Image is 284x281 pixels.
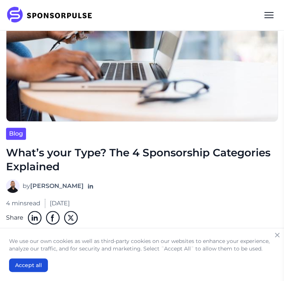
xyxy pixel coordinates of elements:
img: Eddy Sidani [6,179,20,193]
div: Tiện ích trò chuyện [246,245,284,281]
span: by [23,182,84,191]
strong: [PERSON_NAME] [30,182,84,189]
button: Accept all [9,258,48,272]
button: Close [272,230,282,240]
div: Menu [260,6,278,24]
span: 4 mins read [6,199,40,208]
h1: What’s your Type? The 4 Sponsorship Categories Explained [6,146,278,173]
img: Twitter [64,211,78,224]
img: Facebook [46,211,60,224]
img: SponsorPulse [6,7,98,23]
iframe: Chat Widget [246,245,284,281]
a: Follow on LinkedIn [87,182,94,190]
p: We use our own cookies as well as third-party cookies on our websites to enhance your experience,... [9,237,275,252]
span: Share [6,213,23,222]
span: [DATE] [50,199,70,208]
a: Blog [6,128,26,140]
img: Linkedin [28,211,41,224]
